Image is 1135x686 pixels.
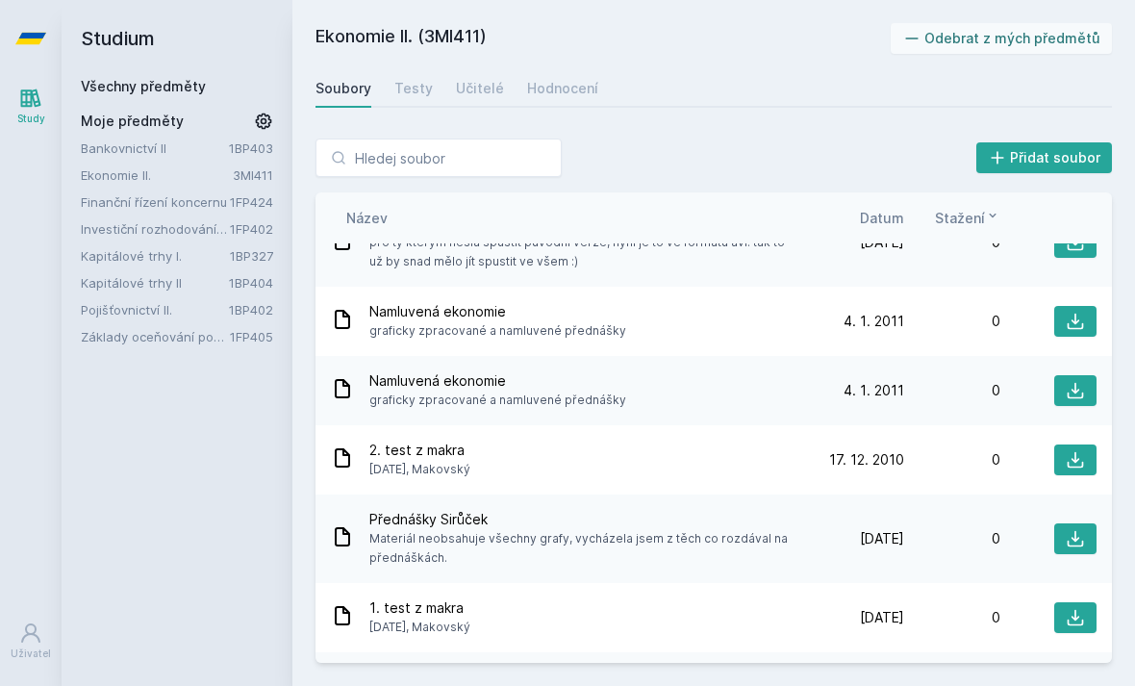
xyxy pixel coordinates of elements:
a: Soubory [315,69,371,108]
div: 0 [904,381,1000,400]
a: Učitelé [456,69,504,108]
button: Odebrat z mých předmětů [891,23,1113,54]
span: [DATE] [860,608,904,627]
a: Hodnocení [527,69,598,108]
span: graficky zpracované a namluvené přednášky [369,321,626,341]
span: pro ty kterým nešla spustit původní verze, nyní je to ve formátu avi. tak to už by snad mělo jít ... [369,233,800,271]
div: Study [17,112,45,126]
span: Stažení [935,208,985,228]
a: 1BP404 [229,275,273,291]
span: Namluvená ekonomie [369,371,626,391]
a: 3MI411 [233,167,273,183]
a: 1FP402 [230,221,273,237]
span: 2. test z makra [369,441,470,460]
div: Soubory [315,79,371,98]
a: Investiční rozhodování a dlouhodobé financování [81,219,230,239]
a: 1BP402 [229,302,273,318]
span: Moje předměty [81,112,184,131]
a: 1FP405 [230,329,273,344]
a: Pojišťovnictví II. [81,300,229,319]
div: Uživatel [11,647,51,661]
div: Učitelé [456,79,504,98]
a: Kapitálové trhy II [81,273,229,292]
a: Základy oceňování podniku [81,327,230,346]
span: graficky zpracované a namluvené přednášky [369,391,626,410]
div: 0 [904,450,1000,470]
div: Hodnocení [527,79,598,98]
a: Všechny předměty [81,78,206,94]
a: 1BP327 [230,248,273,264]
a: 1BP403 [229,140,273,156]
span: [DATE] [860,529,904,548]
a: Kapitálové trhy I. [81,246,230,266]
span: [DATE], Makovský [369,460,470,479]
a: Study [4,77,58,136]
input: Hledej soubor [315,139,562,177]
div: 0 [904,529,1000,548]
span: [DATE], Makovský [369,618,470,637]
span: 4. 1. 2011 [844,312,904,331]
button: Přidat soubor [976,142,1113,173]
span: Přednášky Sirůček [369,510,800,529]
span: Namluvená ekonomie [369,302,626,321]
span: 17. 12. 2010 [829,450,904,470]
span: 4. 1. 2011 [844,381,904,400]
a: Uživatel [4,612,58,671]
button: Stažení [935,208,1000,228]
a: Testy [394,69,433,108]
a: Ekonomie II. [81,165,233,185]
h2: Ekonomie II. (3MI411) [315,23,891,54]
a: 1FP424 [230,194,273,210]
span: Materiál neobsahuje všechny grafy, vycházela jsem z těch co rozdával na přednáškách. [369,529,800,568]
a: Bankovnictví II [81,139,229,158]
a: Finanční řízení koncernu [81,192,230,212]
div: 0 [904,608,1000,627]
button: Název [346,208,388,228]
button: Datum [860,208,904,228]
span: 1. test z makra [369,598,470,618]
div: Testy [394,79,433,98]
div: 0 [904,312,1000,331]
